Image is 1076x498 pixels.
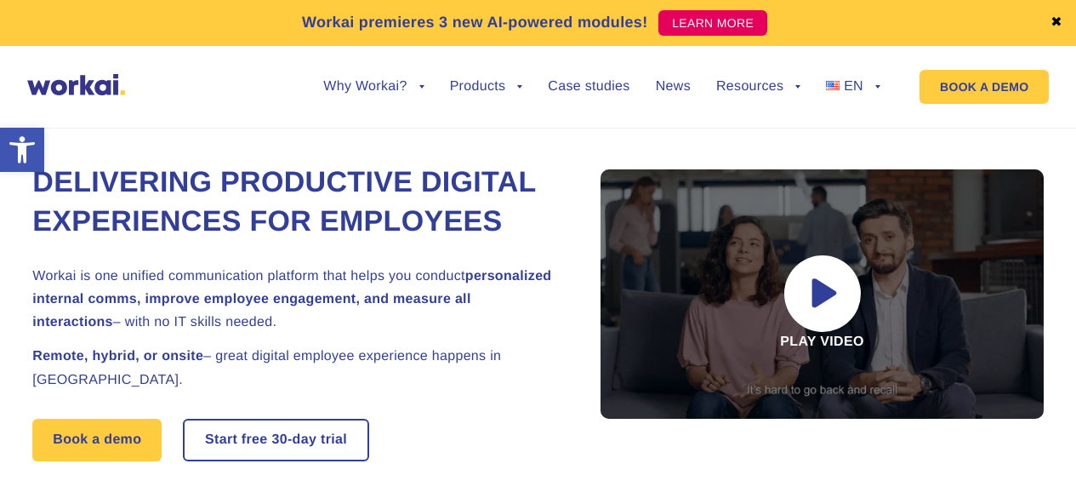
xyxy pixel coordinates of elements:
a: Book a demo [32,419,162,461]
p: Workai premieres 3 new AI-powered modules! [302,11,648,34]
a: BOOK A DEMO [919,70,1049,104]
a: ✖ [1050,16,1062,30]
span: EN [844,79,863,94]
a: Start free30-daytrial [185,421,367,460]
i: 30-day [271,433,316,447]
a: Case studies [548,80,629,94]
h2: Workai is one unified communication platform that helps you conduct – with no IT skills needed. [32,265,560,335]
h1: Delivering Productive Digital Experiences for Employees [32,163,560,242]
strong: Remote, hybrid, or onsite [32,349,203,363]
a: Resources [716,80,800,94]
strong: personalized internal comms, improve employee engagement, and measure all interactions [32,269,551,329]
div: Play video [601,169,1043,419]
a: News [656,80,691,94]
a: Why Workai? [323,80,424,94]
a: Products [450,80,523,94]
a: LEARN MORE [658,10,767,36]
h2: – great digital employee experience happens in [GEOGRAPHIC_DATA]. [32,345,560,391]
